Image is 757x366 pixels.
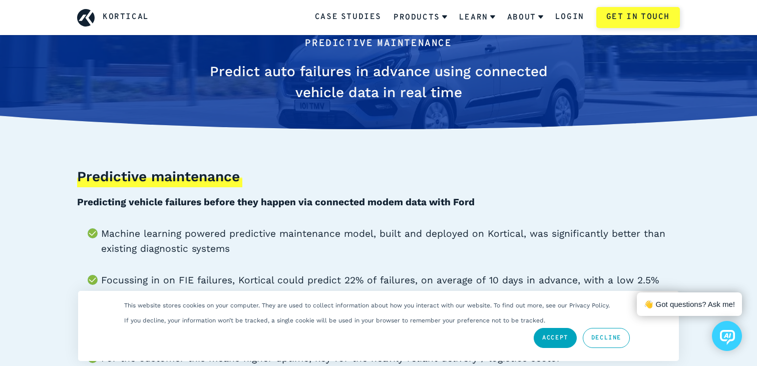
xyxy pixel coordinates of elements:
[124,317,545,324] p: If you decline, your information won’t be tracked, a single cookie will be used in your browser t...
[101,226,680,257] li: Machine learning powered predictive maintenance model, built and deployed on Kortical, was signif...
[394,5,447,31] a: Products
[534,328,577,348] a: Accept
[103,11,149,24] a: Kortical
[101,273,680,303] li: Focussing in on FIE failures, Kortical could predict 22% of failures, on average of 10 days in ad...
[190,61,567,103] h1: Predict auto failures in advance using connected vehicle data in real time
[315,11,382,24] a: Case Studies
[583,328,630,348] a: Decline
[77,196,475,208] b: Predicting vehicle failures before they happen via connected modem data with Ford
[507,5,543,31] a: About
[459,5,495,31] a: Learn
[305,36,452,52] li: Predictive Maintenance
[596,7,680,28] a: Get in touch
[555,11,584,24] a: Login
[77,168,242,187] h3: Predictive maintenance
[124,302,610,309] p: This website stores cookies on your computer. They are used to collect information about how you ...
